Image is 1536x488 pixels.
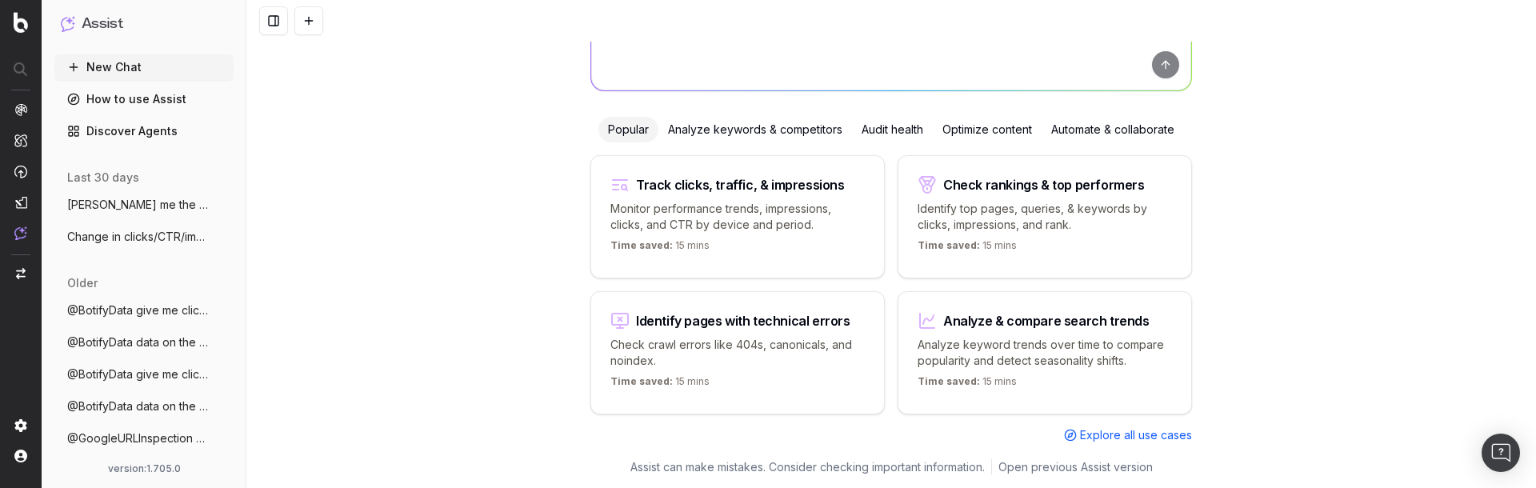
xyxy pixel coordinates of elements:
[54,192,234,218] button: [PERSON_NAME] me the clicks for tghe last 3 days
[918,239,1017,258] p: 15 mins
[1080,427,1192,443] span: Explore all use cases
[610,201,865,233] p: Monitor performance trends, impressions, clicks, and CTR by device and period.
[67,170,139,186] span: last 30 days
[658,117,852,142] div: Analyze keywords & competitors
[610,375,710,394] p: 15 mins
[67,275,98,291] span: older
[54,394,234,419] button: @BotifyData data on the clicks and impre
[67,334,208,350] span: @BotifyData data on the clicks and impre
[918,375,1017,394] p: 15 mins
[636,314,850,327] div: Identify pages with technical errors
[943,178,1145,191] div: Check rankings & top performers
[1482,434,1520,472] div: Open Intercom Messenger
[1064,427,1192,443] a: Explore all use cases
[943,314,1150,327] div: Analyze & compare search trends
[61,16,75,31] img: Assist
[14,196,27,209] img: Studio
[14,103,27,116] img: Analytics
[54,54,234,80] button: New Chat
[54,330,234,355] button: @BotifyData data on the clicks and impre
[610,337,865,369] p: Check crawl errors like 404s, canonicals, and noindex.
[610,375,673,387] span: Time saved:
[14,226,27,240] img: Assist
[14,450,27,462] img: My account
[54,224,234,250] button: Change in clicks/CTR/impressions over la
[54,118,234,144] a: Discover Agents
[14,134,27,147] img: Intelligence
[54,298,234,323] button: @BotifyData give me click by url last se
[14,165,27,178] img: Activation
[918,239,980,251] span: Time saved:
[598,117,658,142] div: Popular
[16,268,26,279] img: Switch project
[67,302,208,318] span: @BotifyData give me click by url last se
[630,459,985,475] p: Assist can make mistakes. Consider checking important information.
[1042,117,1184,142] div: Automate & collaborate
[852,117,933,142] div: Audit health
[67,197,208,213] span: [PERSON_NAME] me the clicks for tghe last 3 days
[610,239,710,258] p: 15 mins
[82,13,123,35] h1: Assist
[61,462,227,475] div: version: 1.705.0
[933,117,1042,142] div: Optimize content
[636,178,845,191] div: Track clicks, traffic, & impressions
[14,419,27,432] img: Setting
[67,229,208,245] span: Change in clicks/CTR/impressions over la
[998,459,1153,475] a: Open previous Assist version
[67,398,208,414] span: @BotifyData data on the clicks and impre
[918,375,980,387] span: Time saved:
[14,12,28,33] img: Botify logo
[67,366,208,382] span: @BotifyData give me click by day last se
[54,86,234,112] a: How to use Assist
[918,201,1172,233] p: Identify top pages, queries, & keywords by clicks, impressions, and rank.
[67,430,208,446] span: @GoogleURLInspection [URL]
[918,337,1172,369] p: Analyze keyword trends over time to compare popularity and detect seasonality shifts.
[610,239,673,251] span: Time saved:
[54,362,234,387] button: @BotifyData give me click by day last se
[54,426,234,451] button: @GoogleURLInspection [URL]
[61,13,227,35] button: Assist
